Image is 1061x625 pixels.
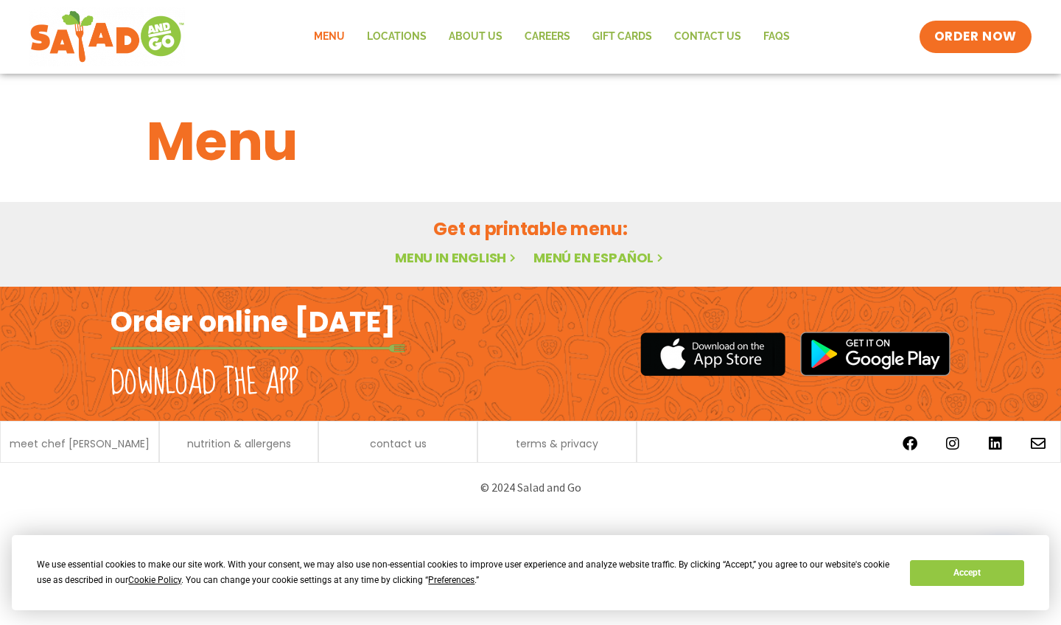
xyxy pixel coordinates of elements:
nav: Menu [303,20,801,54]
a: nutrition & allergens [187,439,291,449]
a: Menú en español [533,248,666,267]
span: Cookie Policy [128,575,181,585]
a: About Us [438,20,514,54]
h2: Download the app [111,363,298,404]
div: Cookie Consent Prompt [12,535,1049,610]
a: Careers [514,20,581,54]
a: Contact Us [663,20,752,54]
span: Preferences [428,575,475,585]
p: © 2024 Salad and Go [118,478,943,497]
a: Locations [356,20,438,54]
a: Menu in English [395,248,519,267]
a: terms & privacy [516,439,598,449]
img: appstore [640,330,785,378]
img: google_play [800,332,950,376]
a: contact us [370,439,427,449]
a: FAQs [752,20,801,54]
h2: Get a printable menu: [147,216,914,242]
a: Menu [303,20,356,54]
div: We use essential cookies to make our site work. With your consent, we may also use non-essential ... [37,557,892,588]
h2: Order online [DATE] [111,304,396,340]
a: meet chef [PERSON_NAME] [10,439,150,449]
span: ORDER NOW [934,28,1017,46]
button: Accept [910,560,1023,586]
h1: Menu [147,102,914,181]
img: new-SAG-logo-768×292 [29,7,185,66]
img: fork [111,344,405,352]
a: GIFT CARDS [581,20,663,54]
a: ORDER NOW [920,21,1032,53]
